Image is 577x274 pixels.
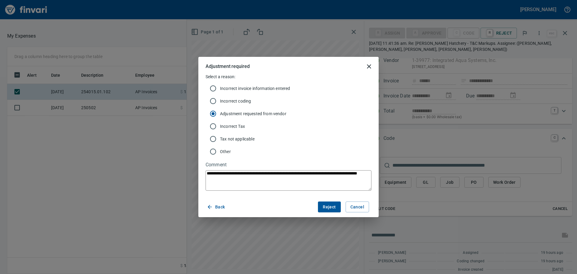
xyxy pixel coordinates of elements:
h5: Adjustment required [206,63,250,69]
span: Select a reason: [206,74,235,79]
div: Incorrect invoice information entered [206,82,371,95]
span: Incorrect Tax [220,123,367,129]
div: Tax not applicable [206,133,371,145]
div: Incorrect Tax [206,120,371,133]
div: Adjustment requested from vendor [206,107,371,120]
span: Back [208,203,225,211]
span: Tax not applicable [220,136,367,142]
button: Cancel [346,202,369,213]
label: Comment [206,162,371,167]
button: Back [206,202,227,213]
button: close [362,59,376,74]
div: Incorrect coding [206,95,371,107]
span: Adjustment requested from vendor [220,111,367,117]
span: Other [220,149,367,155]
span: Incorrect invoice information entered [220,85,367,91]
div: Other [206,145,371,158]
button: Reject [318,202,340,213]
span: Reject [323,203,336,211]
span: Cancel [350,203,364,211]
span: Incorrect coding [220,98,367,104]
